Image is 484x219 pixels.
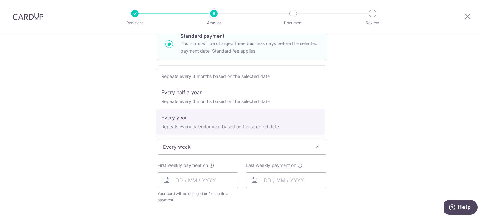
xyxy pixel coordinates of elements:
[161,114,320,121] p: Every year
[181,40,319,55] p: Your card will be charged three business days before the selected payment date. Standard fee appl...
[158,172,238,188] input: DD / MM / YYYY
[112,20,158,26] p: Recipient
[161,99,270,104] small: Repeats every 6 months based on the selected date
[444,200,478,216] iframe: Opens a widget where you can find more information
[158,139,326,155] span: Every week
[158,162,208,169] span: First weekly payment on
[161,89,320,96] p: Every half a year
[246,162,296,169] span: Last weekly payment on
[270,20,316,26] p: Document
[161,124,279,129] small: Repeats every calendar year based on the selected date
[161,73,270,79] small: Repeats every 3 months based on the selected date
[246,172,326,188] input: DD / MM / YYYY
[13,13,43,20] img: CardUp
[158,139,326,154] span: Every week
[349,20,396,26] p: Review
[181,32,319,40] p: Standard payment
[158,191,238,203] span: Your card will be charged on
[191,20,237,26] p: Amount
